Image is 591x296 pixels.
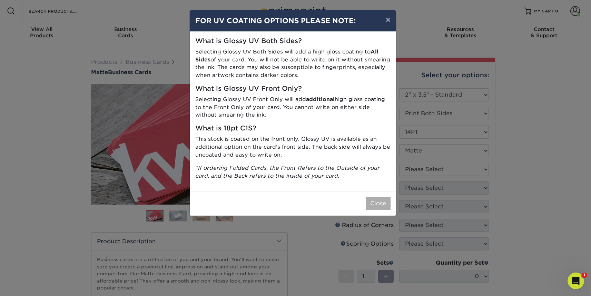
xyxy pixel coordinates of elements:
[195,48,378,63] strong: All Sides
[195,37,391,45] h5: What is Glossy UV Both Sides?
[195,135,391,159] p: This stock is coated on the front only. Glossy UV is available as an additional option on the car...
[195,96,391,119] p: Selecting Glossy UV Front Only will add high gloss coating to the Front Only of your card. You ca...
[195,165,380,179] i: *If ordering Folded Cards, the Front Refers to the Outside of your card, and the Back refers to t...
[195,16,391,26] h4: FOR UV COATING OPTIONS PLEASE NOTE:
[568,273,584,289] iframe: Intercom live chat
[195,125,391,132] h5: What is 18pt C1S?
[582,273,587,278] span: 1
[380,10,396,29] button: ×
[306,96,335,102] strong: additional
[195,85,391,93] h5: What is Glossy UV Front Only?
[366,197,391,210] button: Close
[195,48,391,79] p: Selecting Glossy UV Both Sides will add a high gloss coating to of your card. You will not be abl...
